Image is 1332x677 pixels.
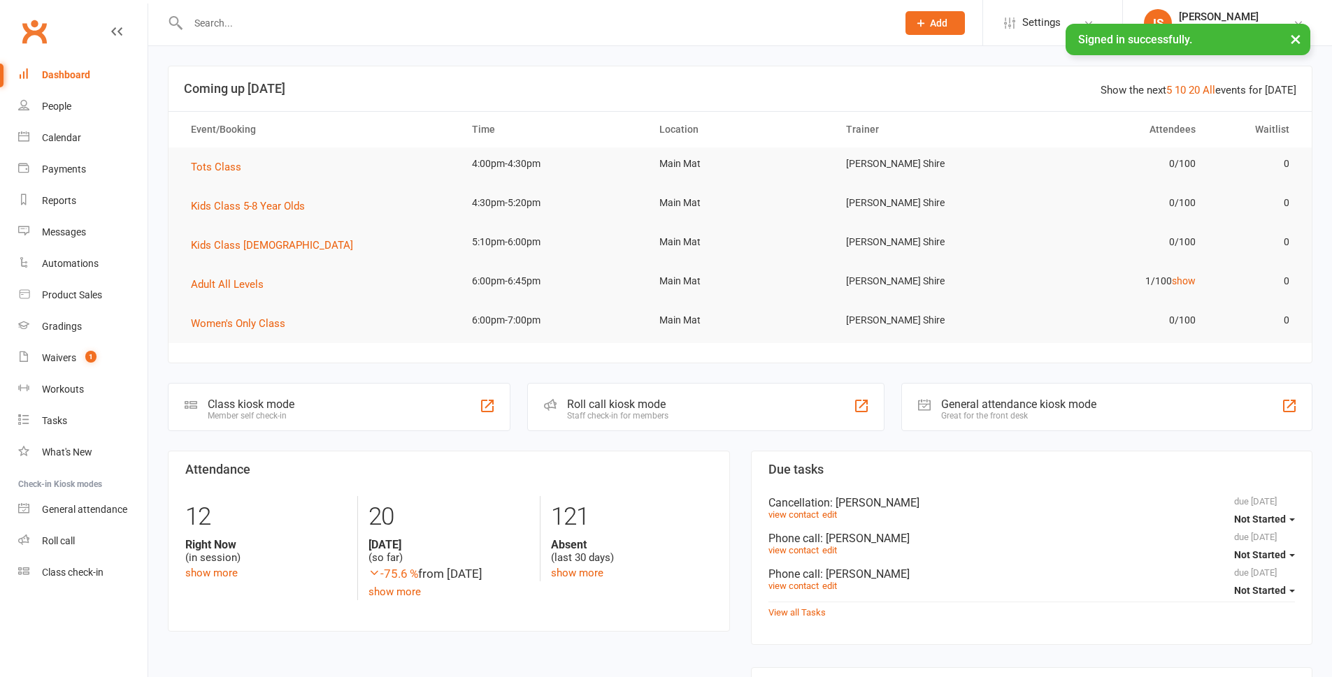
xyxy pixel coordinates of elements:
td: 4:00pm-4:30pm [459,147,647,180]
a: General attendance kiosk mode [18,494,148,525]
div: Phone call [768,567,1296,581]
div: General attendance kiosk mode [941,398,1096,411]
td: 6:00pm-6:45pm [459,265,647,298]
a: 5 [1166,84,1172,96]
a: Gradings [18,311,148,342]
div: Waivers [42,352,76,363]
button: Not Started [1234,507,1295,532]
h3: Coming up [DATE] [184,82,1296,96]
div: Roll call kiosk mode [567,398,668,411]
a: Reports [18,185,148,217]
span: Adult All Levels [191,278,264,291]
a: Clubworx [17,14,52,49]
span: : [PERSON_NAME] [820,532,910,545]
button: × [1283,24,1308,54]
td: 0/100 [1021,304,1208,337]
div: 121 [551,496,712,538]
h3: Attendance [185,463,712,476]
button: Kids Class [DEMOGRAPHIC_DATA] [191,237,363,254]
a: Roll call [18,525,148,557]
a: What's New [18,437,148,468]
a: Product Sales [18,279,148,311]
div: Tasks [42,415,67,426]
a: Waivers 1 [18,342,148,374]
button: Women's Only Class [191,315,295,332]
div: 20 [368,496,529,538]
a: view contact [768,545,819,555]
a: Tasks [18,405,148,437]
a: All [1203,84,1215,96]
span: Not Started [1234,514,1286,525]
div: Dashboard [42,69,90,80]
a: Class kiosk mode [18,557,148,588]
span: Kids Class 5-8 Year Olds [191,200,305,212]
a: show [1172,275,1196,286]
td: 6:00pm-7:00pm [459,304,647,337]
th: Trainer [833,112,1021,147]
td: 1/100 [1021,265,1208,298]
div: People [42,101,71,112]
a: edit [822,509,837,520]
span: Settings [1022,7,1061,38]
div: Phone call [768,532,1296,545]
td: 0 [1208,304,1302,337]
td: 0 [1208,265,1302,298]
a: view contact [768,509,819,520]
td: [PERSON_NAME] Shire [833,304,1021,337]
span: Not Started [1234,549,1286,560]
button: Not Started [1234,542,1295,567]
div: Workouts [42,384,84,395]
div: What's New [42,446,92,458]
div: General attendance [42,504,127,515]
td: Main Mat [647,304,834,337]
div: Payments [42,163,86,175]
th: Time [459,112,647,147]
td: 5:10pm-6:00pm [459,226,647,259]
div: Member self check-in [208,411,294,421]
button: Kids Class 5-8 Year Olds [191,198,315,214]
td: 4:30pm-5:20pm [459,187,647,219]
span: Tots Class [191,161,241,173]
a: show more [368,585,421,598]
div: Calendar [42,132,81,143]
td: 0/100 [1021,187,1208,219]
div: Great for the front desk [941,411,1096,421]
div: Show the next events for [DATE] [1101,82,1296,99]
td: 0/100 [1021,226,1208,259]
a: Messages [18,217,148,248]
a: People [18,91,148,122]
a: Workouts [18,374,148,405]
a: edit [822,545,837,555]
div: (in session) [185,538,347,565]
a: edit [822,581,837,591]
div: [PERSON_NAME] Shire [1179,23,1277,36]
div: [PERSON_NAME] [1179,10,1277,23]
td: [PERSON_NAME] Shire [833,226,1021,259]
th: Waitlist [1208,112,1302,147]
span: : [PERSON_NAME] [820,567,910,581]
h3: Due tasks [768,463,1296,476]
div: Class kiosk mode [208,398,294,411]
strong: Absent [551,538,712,551]
td: Main Mat [647,265,834,298]
div: Product Sales [42,289,102,300]
div: Messages [42,226,86,238]
span: Add [930,17,947,29]
th: Attendees [1021,112,1208,147]
td: Main Mat [647,226,834,259]
input: Search... [184,13,887,33]
span: Not Started [1234,585,1286,596]
strong: Right Now [185,538,347,551]
td: Main Mat [647,187,834,219]
div: Class check-in [42,567,103,578]
div: 12 [185,496,347,538]
button: Add [905,11,965,35]
div: from [DATE] [368,565,529,583]
div: (last 30 days) [551,538,712,565]
button: Not Started [1234,578,1295,603]
div: Automations [42,258,99,269]
a: 10 [1175,84,1186,96]
span: : [PERSON_NAME] [830,496,919,509]
a: Automations [18,248,148,279]
td: 0 [1208,226,1302,259]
